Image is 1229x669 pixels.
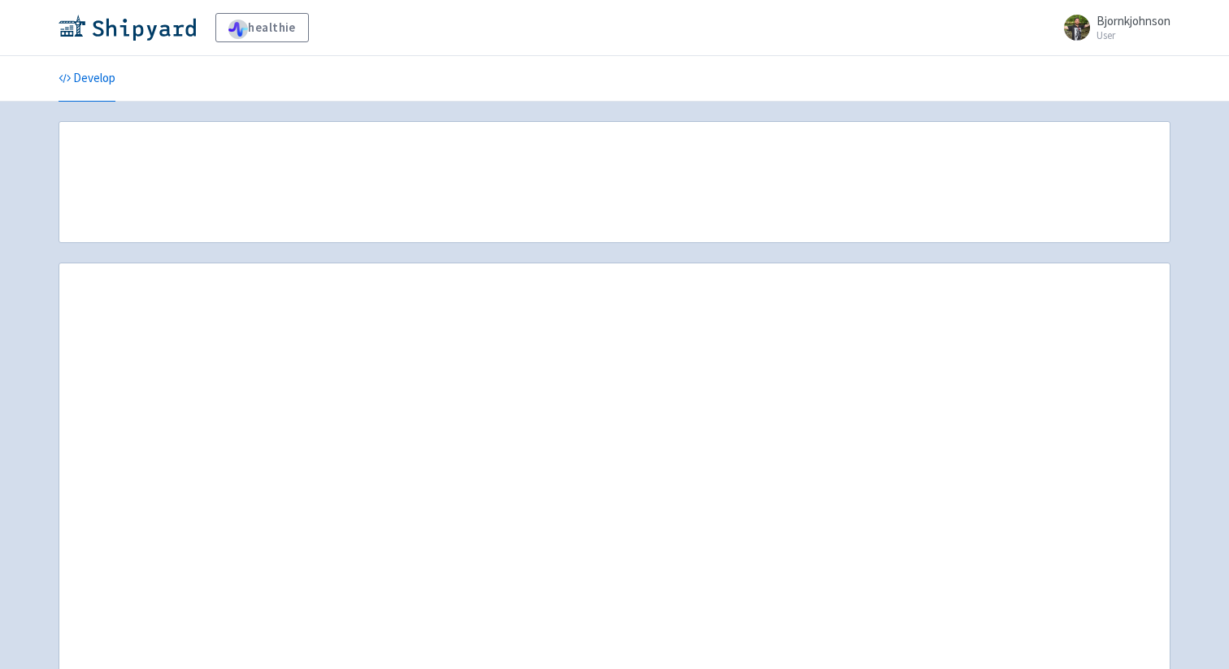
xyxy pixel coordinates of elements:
[59,56,115,102] a: Develop
[59,15,196,41] img: Shipyard logo
[1097,30,1170,41] small: User
[1097,13,1170,28] span: Bjornkjohnson
[215,13,309,42] a: healthie
[1054,15,1170,41] a: Bjornkjohnson User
